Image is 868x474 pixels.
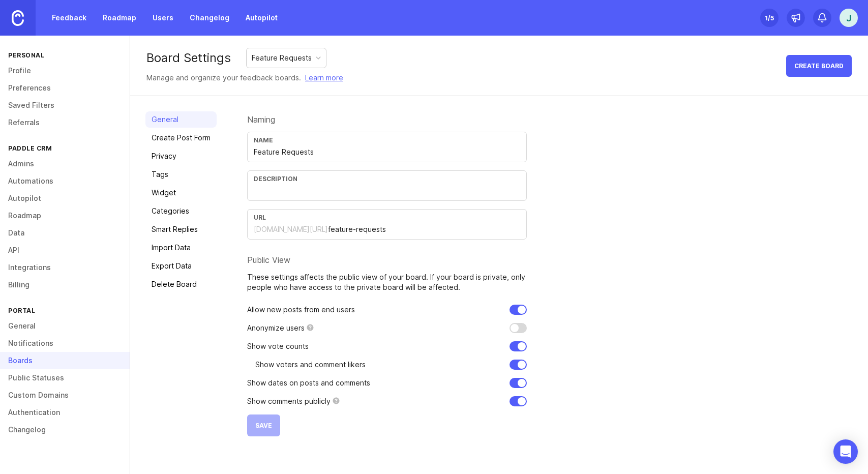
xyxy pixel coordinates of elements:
span: Create Board [794,62,844,70]
div: Board Settings [146,52,231,64]
div: [DOMAIN_NAME][URL] [254,224,328,234]
a: Feedback [46,9,93,27]
p: Allow new posts from end users [247,305,355,315]
p: Show vote counts [247,341,309,351]
a: Changelog [184,9,235,27]
a: General [145,111,217,128]
div: Manage and organize your feedback boards. [146,72,343,83]
img: Canny Home [12,10,24,26]
div: Public View [247,256,527,264]
div: Feature Requests [252,52,312,64]
p: Show voters and comment likers [255,360,366,370]
a: Export Data [145,258,217,274]
a: Tags [145,166,217,183]
button: 1/5 [760,9,779,27]
a: Autopilot [240,9,284,27]
a: Create Post Form [145,130,217,146]
p: Show dates on posts and comments [247,378,370,388]
a: Privacy [145,148,217,164]
p: Show comments publicly [247,396,331,406]
div: Name [254,136,520,144]
a: Delete Board [145,276,217,292]
div: 1 /5 [765,11,774,25]
p: These settings affects the public view of your board. If your board is private, only people who h... [247,272,527,292]
a: Users [146,9,179,27]
button: J [840,9,858,27]
a: Widget [145,185,217,201]
a: Import Data [145,240,217,256]
div: Open Intercom Messenger [833,439,858,464]
div: URL [254,214,520,221]
a: Learn more [305,72,343,83]
a: Roadmap [97,9,142,27]
button: Create Board [786,55,852,77]
p: Anonymize users [247,323,305,333]
a: Categories [145,203,217,219]
a: Smart Replies [145,221,217,238]
div: Naming [247,115,527,124]
div: Description [254,175,520,183]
